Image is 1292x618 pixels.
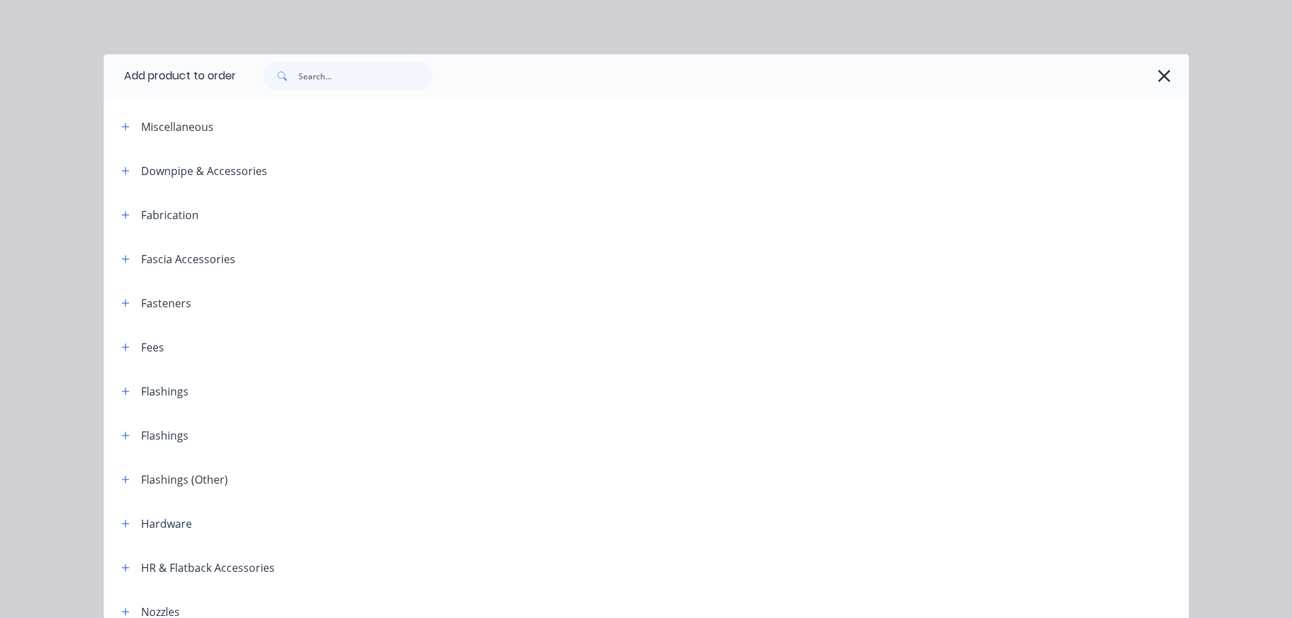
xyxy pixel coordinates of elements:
[141,471,228,488] div: Flashings (Other)
[141,339,164,355] div: Fees
[141,163,267,179] div: Downpipe & Accessories
[141,251,235,267] div: Fascia Accessories
[298,62,433,90] input: Search...
[141,119,214,135] div: Miscellaneous
[104,54,236,98] div: Add product to order
[141,560,275,576] div: HR & Flatback Accessories
[141,516,192,532] div: Hardware
[141,295,191,311] div: Fasteners
[141,207,199,223] div: Fabrication
[141,383,189,400] div: Flashings
[141,427,189,444] div: Flashings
